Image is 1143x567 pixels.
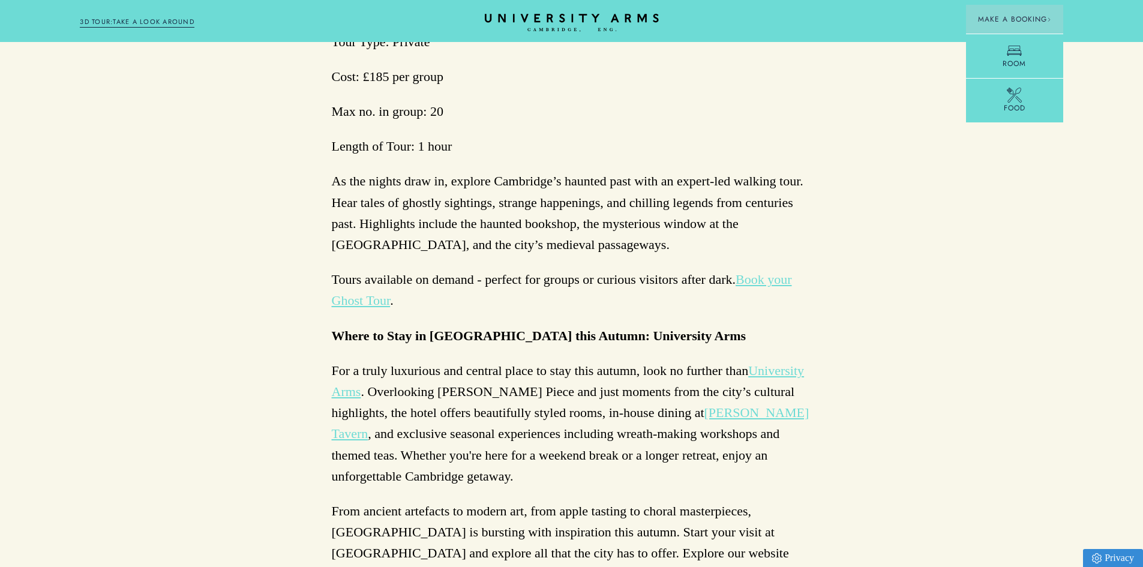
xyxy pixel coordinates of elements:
[332,363,805,399] a: University Arms
[332,360,812,487] p: For a truly luxurious and central place to stay this autumn, look no further than . Overlooking [...
[1004,103,1025,113] span: Food
[332,101,812,122] p: Max no. in group: 20
[966,34,1063,78] a: Room
[332,170,812,255] p: As the nights draw in, explore Cambridge’s haunted past with an expert-led walking tour. Hear tal...
[1083,549,1143,567] a: Privacy
[485,14,659,32] a: Home
[1092,553,1102,563] img: Privacy
[1047,17,1051,22] img: Arrow icon
[332,136,812,157] p: Length of Tour: 1 hour
[80,17,194,28] a: 3D TOUR:TAKE A LOOK AROUND
[978,14,1051,25] span: Make a Booking
[1003,58,1026,69] span: Room
[332,66,812,87] p: Cost: £185 per group
[332,328,746,343] strong: Where to Stay in [GEOGRAPHIC_DATA] this Autumn: University Arms
[966,78,1063,122] a: Food
[332,269,812,311] p: Tours available on demand - perfect for groups or curious visitors after dark. .
[332,272,792,308] a: Book your Ghost Tour
[966,5,1063,34] button: Make a BookingArrow icon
